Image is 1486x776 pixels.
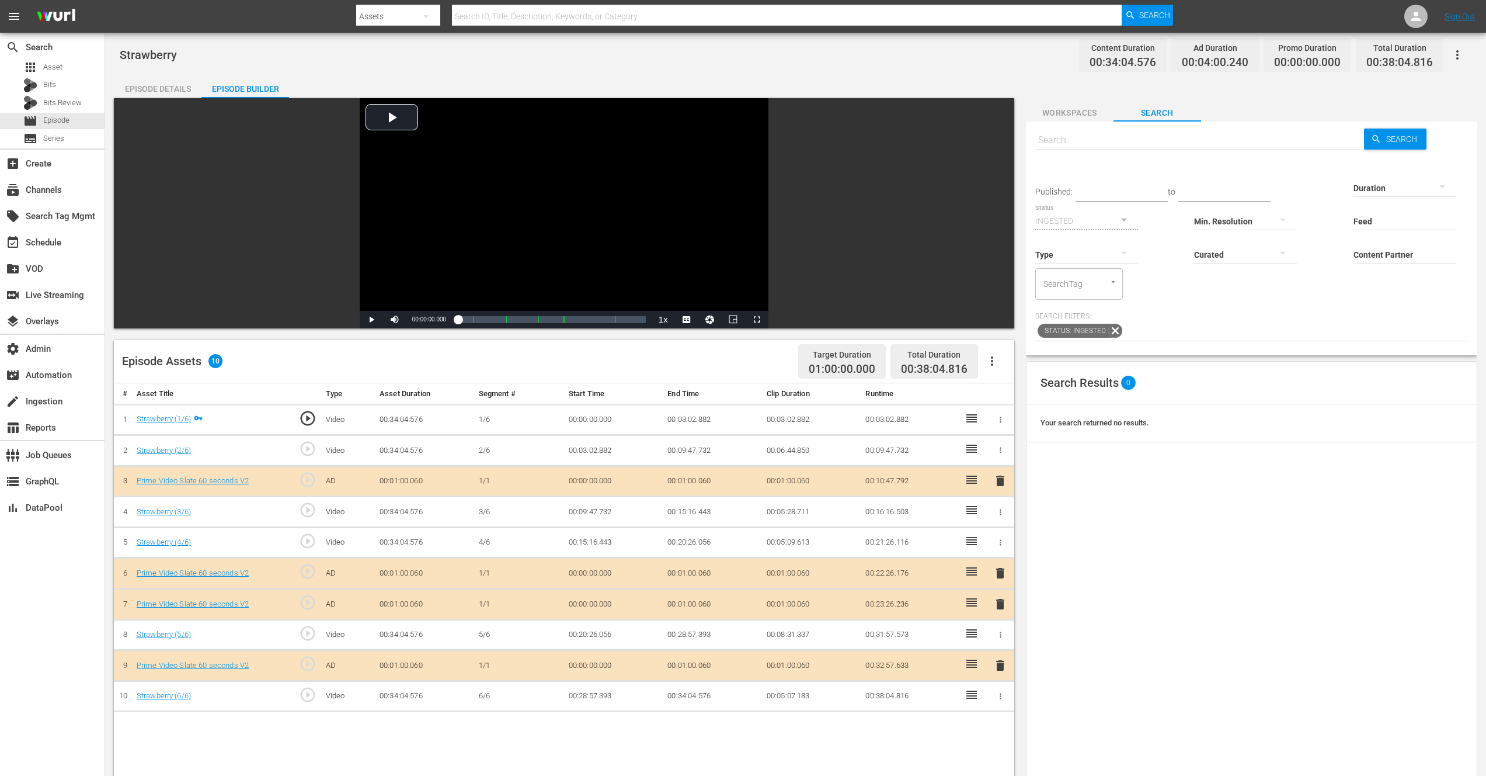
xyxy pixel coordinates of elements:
[1108,276,1119,287] button: Open
[114,383,132,405] th: #
[360,311,383,328] button: Play
[43,97,82,109] span: Bits Review
[762,527,861,558] td: 00:05:09.613
[564,435,663,466] td: 00:03:02.882
[6,474,20,489] span: GraphQL
[564,383,663,405] th: Start Time
[1381,129,1426,150] span: Search
[321,497,375,528] td: Video
[1274,56,1341,70] span: 00:00:00.000
[762,650,861,681] td: 00:01:00.060
[375,681,474,712] td: 00:34:04.576
[861,497,960,528] td: 00:16:16.503
[321,650,375,681] td: AD
[809,347,875,363] div: Target Duration
[993,595,1007,612] button: delete
[208,354,222,368] span: 10
[375,497,474,528] td: 00:34:04.576
[1182,56,1248,70] span: 00:04:00.240
[1168,187,1175,196] span: to
[114,589,132,620] td: 7
[137,414,191,423] a: Strawberry (1/6)
[321,527,375,558] td: Video
[321,558,375,589] td: AD
[474,383,564,405] th: Segment #
[375,650,474,681] td: 00:01:00.060
[6,288,20,302] span: Live Streaming
[23,131,37,145] span: Series
[993,473,1007,490] button: delete
[663,589,762,620] td: 00:01:00.060
[114,404,132,435] td: 1
[1035,205,1138,237] div: INGESTED
[114,681,132,712] td: 10
[299,686,316,704] span: play_circle_outline
[137,691,191,700] a: Strawberry (6/6)
[375,404,474,435] td: 00:34:04.576
[23,60,37,74] span: Asset
[43,115,69,126] span: Episode
[137,507,191,516] a: Strawberry (3/6)
[375,589,474,620] td: 00:01:00.060
[137,569,249,577] a: Prime Video Slate 60 seconds V2
[1090,40,1156,56] div: Content Duration
[861,404,960,435] td: 00:03:02.882
[6,448,20,462] span: Job Queues
[6,421,20,435] span: Reports
[299,532,316,550] span: play_circle_outline
[201,75,289,98] button: Episode Builder
[321,435,375,466] td: Video
[564,619,663,650] td: 00:20:26.056
[474,650,564,681] td: 1/1
[663,558,762,589] td: 00:01:00.060
[474,435,564,466] td: 2/6
[28,3,84,30] img: ans4CAIJ8jUAAAAAAAAAAAAAAAAAAAAAAAAgQb4GAAAAAAAAAAAAAAAAAAAAAAAAJMjXAAAAAAAAAAAAAAAAAAAAAAAAgAT5G...
[564,497,663,528] td: 00:09:47.732
[412,316,446,323] span: 00:00:00.000
[474,497,564,528] td: 3/6
[299,655,316,673] span: play_circle_outline
[375,619,474,650] td: 00:34:04.576
[564,650,663,681] td: 00:00:00.000
[137,630,191,639] a: Strawberry (5/6)
[137,476,249,485] a: Prime Video Slate 60 seconds V2
[299,410,316,427] span: play_circle_outline
[993,659,1007,673] span: delete
[299,563,316,580] span: play_circle_outline
[114,619,132,650] td: 8
[7,9,21,23] span: menu
[375,383,474,405] th: Asset Duration
[1026,106,1113,120] span: Workspaces
[114,435,132,466] td: 2
[663,435,762,466] td: 00:09:47.732
[1090,56,1156,70] span: 00:34:04.576
[1121,376,1136,390] span: 0
[663,681,762,712] td: 00:34:04.576
[137,661,249,670] a: Prime Video Slate 60 seconds V2
[114,466,132,497] td: 3
[993,565,1007,582] button: delete
[901,347,968,363] div: Total Duration
[201,75,289,103] div: Episode Builder
[675,311,698,328] button: Captions
[114,75,201,98] button: Episode Details
[762,497,861,528] td: 00:05:28.711
[474,589,564,620] td: 1/1
[652,311,675,328] button: Playback Rate
[564,466,663,497] td: 00:00:00.000
[762,589,861,620] td: 00:01:00.060
[1364,129,1426,150] button: Search
[663,497,762,528] td: 00:15:16.443
[137,538,191,546] a: Strawberry (4/6)
[321,466,375,497] td: AD
[564,589,663,620] td: 00:00:00.000
[458,316,646,323] div: Progress Bar
[861,383,960,405] th: Runtime
[901,362,968,376] span: 00:38:04.816
[120,48,177,62] span: Strawberry
[564,527,663,558] td: 00:15:16.443
[6,262,20,276] span: VOD
[6,183,20,197] span: Channels
[23,114,37,128] span: Episode
[114,527,132,558] td: 5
